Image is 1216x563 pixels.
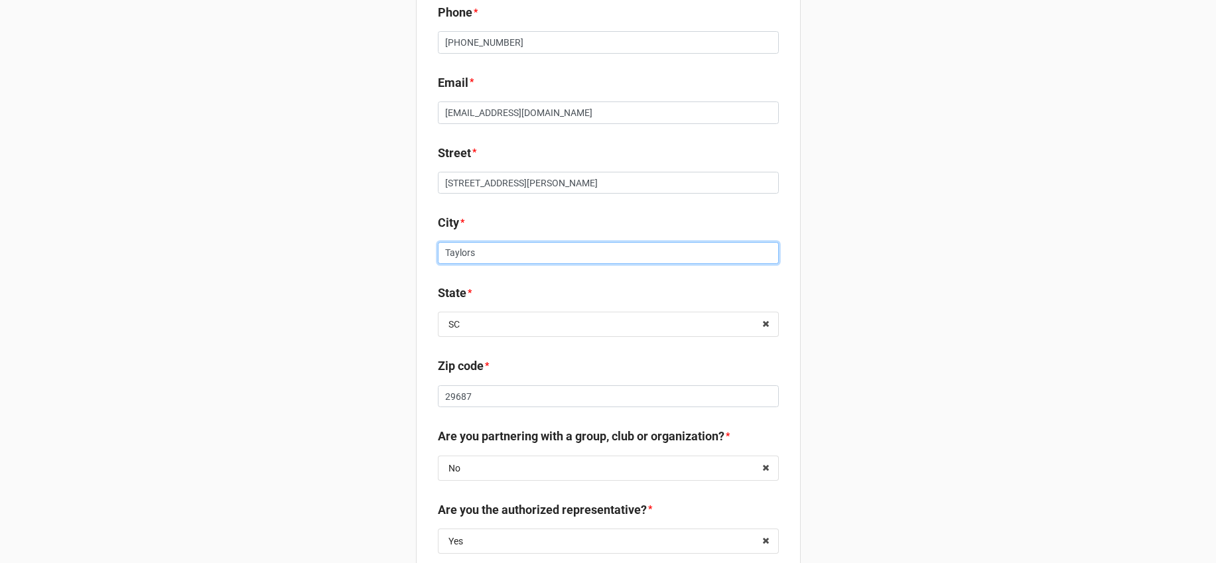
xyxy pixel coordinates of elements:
[448,320,460,329] div: SC
[438,74,468,92] label: Email
[438,214,459,232] label: City
[438,427,724,446] label: Are you partnering with a group, club or organization?
[448,536,463,546] div: Yes
[438,357,484,375] label: Zip code
[438,501,647,519] label: Are you the authorized representative?
[438,144,471,162] label: Street
[448,464,460,473] div: No
[438,284,466,302] label: State
[438,3,472,22] label: Phone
